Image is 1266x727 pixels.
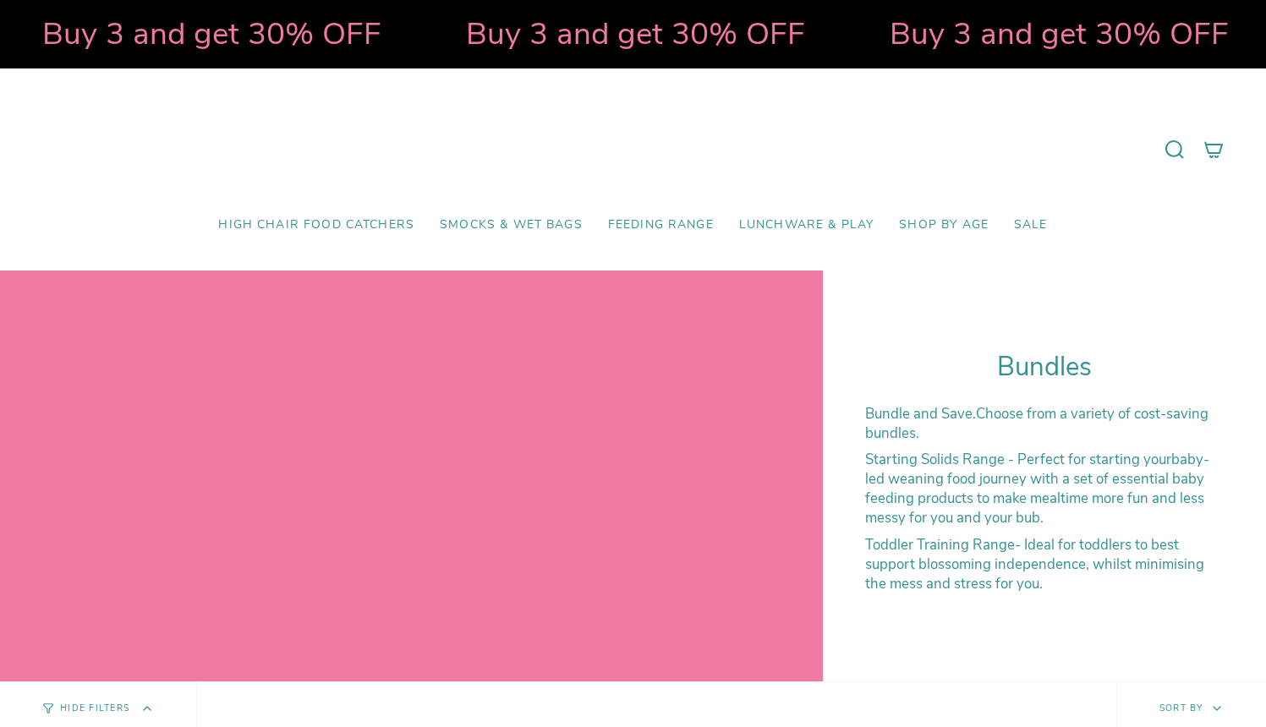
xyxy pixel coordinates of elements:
[218,218,414,232] span: High Chair Food Catchers
[1014,218,1048,232] span: SALE
[889,13,1228,55] strong: Buy 3 and get 30% OFF
[865,535,1015,555] strong: Toddler Training Range
[865,450,1224,527] p: - Perfect for starting your
[865,535,1224,593] p: - Ideal for toddlers to best support blossoming independence, whilst minimising the mess and stre...
[865,450,1209,527] span: baby-led weaning food journey with a set of essential baby feeding products to make mealtime more...
[886,205,1001,245] a: Shop by Age
[865,404,976,424] strong: Bundle and Save.
[739,218,874,232] span: Lunchware & Play
[206,205,427,245] a: High Chair Food Catchers
[41,13,381,55] strong: Buy 3 and get 30% OFF
[595,205,726,245] a: Feeding Range
[1159,702,1203,714] span: Sort by
[427,205,595,245] a: Smocks & Wet Bags
[899,218,989,232] span: Shop by Age
[865,404,1224,443] p: Choose from a variety of cost-saving bundles.
[440,218,583,232] span: Smocks & Wet Bags
[487,94,779,205] a: Mumma’s Little Helpers
[726,205,886,245] a: Lunchware & Play
[608,218,714,232] span: Feeding Range
[465,13,804,55] strong: Buy 3 and get 30% OFF
[60,704,129,713] span: Hide Filters
[865,352,1224,383] h1: Bundles
[1001,205,1060,245] a: SALE
[865,450,1005,469] strong: Starting Solids Range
